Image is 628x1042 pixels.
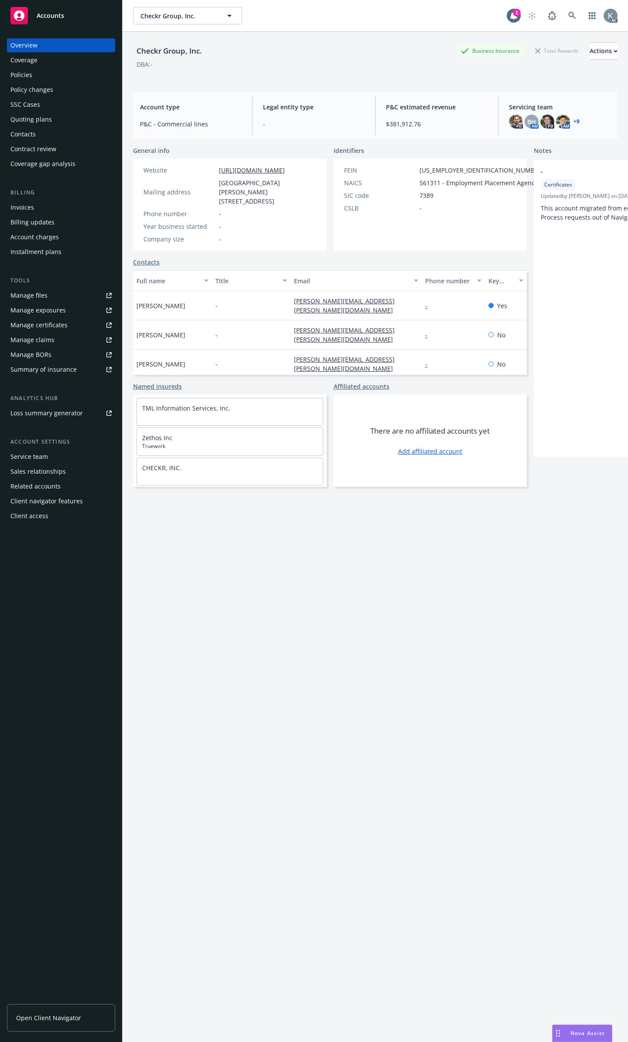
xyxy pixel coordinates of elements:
[7,157,115,171] a: Coverage gap analysis
[563,7,581,24] a: Search
[7,348,115,362] a: Manage BORs
[10,98,40,112] div: SSC Cases
[509,115,523,129] img: photo
[10,112,52,126] div: Quoting plans
[7,509,115,523] a: Client access
[219,234,221,244] span: -
[143,187,215,197] div: Mailing address
[422,270,485,291] button: Phone number
[143,222,215,231] div: Year business started
[7,289,115,302] a: Manage files
[10,68,32,82] div: Policies
[7,98,115,112] a: SSC Cases
[7,3,115,28] a: Accounts
[219,222,221,231] span: -
[420,178,543,187] span: 561311 - Employment Placement Agencies
[584,7,601,24] a: Switch app
[10,200,34,214] div: Invoices
[10,363,77,377] div: Summary of insurance
[219,178,316,206] span: [GEOGRAPHIC_DATA][PERSON_NAME][STREET_ADDRESS]
[10,142,56,156] div: Contract review
[497,330,505,339] span: No
[212,270,291,291] button: Title
[137,276,199,285] div: Full name
[215,330,218,339] span: -
[7,303,115,317] a: Manage exposures
[534,146,552,156] span: Notes
[7,68,115,82] a: Policies
[425,276,471,285] div: Phone number
[290,270,422,291] button: Email
[7,406,115,420] a: Loss summary generator
[590,43,618,59] div: Actions
[570,1029,605,1037] span: Nova Assist
[509,102,611,112] span: Servicing team
[263,119,365,129] span: -
[334,382,389,391] a: Affiliated accounts
[425,331,434,339] a: -
[10,83,53,97] div: Policy changes
[344,191,416,200] div: SIC code
[420,191,433,200] span: 7389
[7,188,115,197] div: Billing
[7,276,115,285] div: Tools
[137,60,153,69] div: DBA: -
[10,494,83,508] div: Client navigator features
[10,157,75,171] div: Coverage gap analysis
[552,1025,612,1042] button: Nova Assist
[7,333,115,347] a: Manage claims
[294,326,400,343] a: [PERSON_NAME][EMAIL_ADDRESS][PERSON_NAME][DOMAIN_NAME]
[7,83,115,97] a: Policy changes
[10,127,36,141] div: Contacts
[543,7,561,24] a: Report a Bug
[513,9,521,17] div: 1
[263,102,365,112] span: Legal entity type
[10,303,66,317] div: Manage exposures
[10,333,55,347] div: Manage claims
[10,318,68,332] div: Manage certificates
[553,1025,563,1042] div: Drag to move
[420,166,544,175] span: [US_EMPLOYER_IDENTIFICATION_NUMBER]
[334,146,364,155] span: Identifiers
[497,360,505,369] span: No
[7,142,115,156] a: Contract review
[142,442,317,450] span: Truework
[386,119,488,129] span: $381,912.76
[7,245,115,259] a: Installment plans
[140,11,216,20] span: Checkr Group, Inc.
[140,102,242,112] span: Account type
[556,115,570,129] img: photo
[143,166,215,175] div: Website
[37,12,64,19] span: Accounts
[7,200,115,214] a: Invoices
[142,464,181,472] a: CHECKR, INC.
[10,289,48,302] div: Manage files
[344,166,416,175] div: FEIN
[143,209,215,218] div: Phone number
[10,53,38,67] div: Coverage
[10,215,55,229] div: Billing updates
[10,245,61,259] div: Installment plans
[10,230,59,244] div: Account charges
[485,270,527,291] button: Key contact
[10,38,38,52] div: Overview
[143,234,215,244] div: Company size
[294,297,400,314] a: [PERSON_NAME][EMAIL_ADDRESS][PERSON_NAME][DOMAIN_NAME]
[497,301,507,310] span: Yes
[140,119,242,129] span: P&C - Commercial lines
[7,494,115,508] a: Client navigator features
[590,42,618,60] button: Actions
[137,330,185,339] span: [PERSON_NAME]
[10,348,51,362] div: Manage BORs
[370,426,490,436] span: There are no affiliated accounts yet
[7,465,115,479] a: Sales relationships
[219,166,285,174] a: [URL][DOMAIN_NAME]
[133,258,160,267] a: Contacts
[219,209,221,218] span: -
[133,146,170,155] span: General info
[425,302,434,310] a: -
[10,406,83,420] div: Loss summary generator
[10,509,48,523] div: Client access
[531,45,583,56] div: Total Rewards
